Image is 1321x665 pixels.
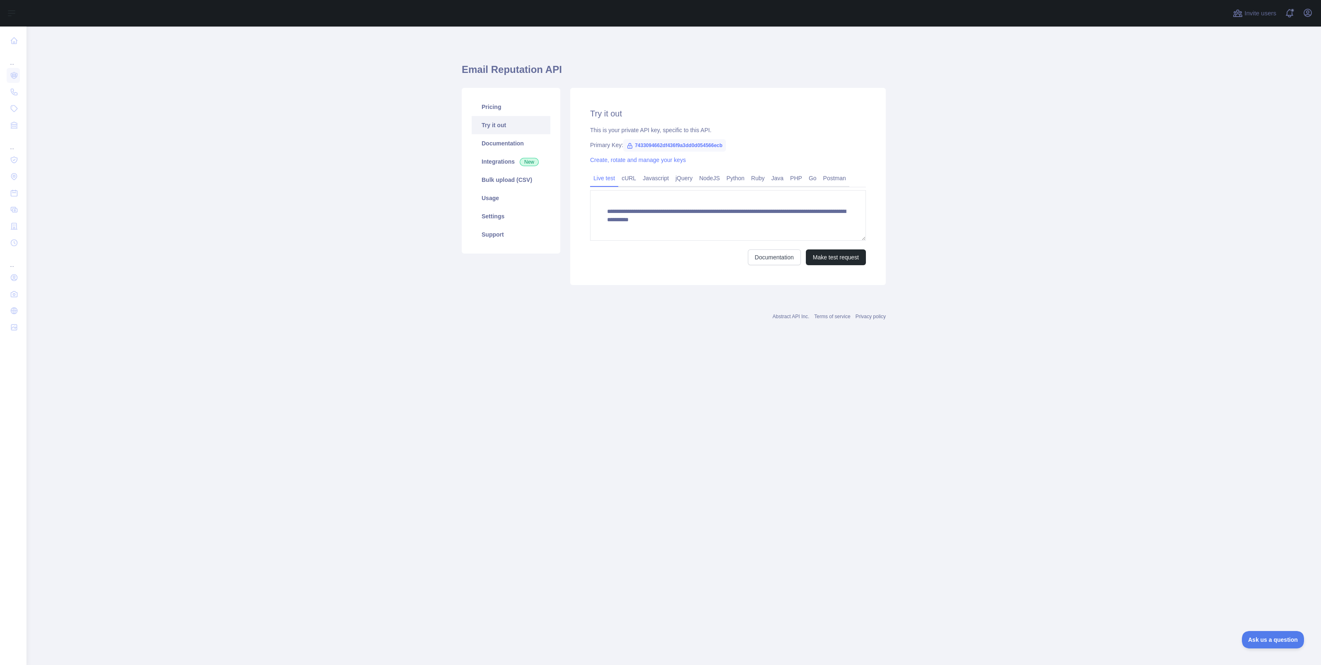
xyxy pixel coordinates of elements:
[472,189,550,207] a: Usage
[472,98,550,116] a: Pricing
[472,225,550,244] a: Support
[723,172,748,185] a: Python
[618,172,639,185] a: cURL
[7,134,20,151] div: ...
[806,249,866,265] button: Make test request
[768,172,787,185] a: Java
[773,314,810,319] a: Abstract API Inc.
[472,207,550,225] a: Settings
[590,108,866,119] h2: Try it out
[672,172,696,185] a: jQuery
[590,141,866,149] div: Primary Key:
[748,249,801,265] a: Documentation
[639,172,672,185] a: Javascript
[814,314,850,319] a: Terms of service
[472,134,550,152] a: Documentation
[1244,9,1276,18] span: Invite users
[590,126,866,134] div: This is your private API key, specific to this API.
[787,172,805,185] a: PHP
[820,172,849,185] a: Postman
[472,152,550,171] a: Integrations New
[805,172,820,185] a: Go
[7,50,20,66] div: ...
[462,63,886,83] h1: Email Reputation API
[1242,631,1304,648] iframe: Toggle Customer Support
[590,172,618,185] a: Live test
[7,252,20,268] div: ...
[696,172,723,185] a: NodeJS
[856,314,886,319] a: Privacy policy
[472,116,550,134] a: Try it out
[1231,7,1278,20] button: Invite users
[472,171,550,189] a: Bulk upload (CSV)
[748,172,768,185] a: Ruby
[623,139,726,152] span: 7433094662df436f9a3dd0d054566ecb
[590,157,686,163] a: Create, rotate and manage your keys
[520,158,539,166] span: New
